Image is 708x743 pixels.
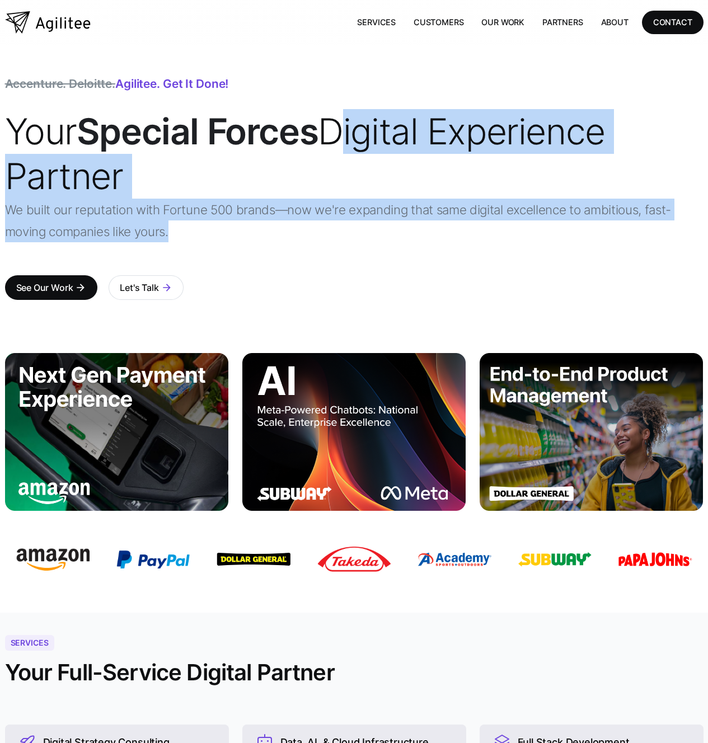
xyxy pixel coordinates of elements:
[533,11,592,34] a: Partners
[5,78,229,90] div: Agilitee. Get it done!
[653,15,692,29] div: CONTACT
[5,11,91,34] a: home
[592,11,637,34] a: About
[5,110,605,197] span: Your Digital Experience Partner
[5,635,54,651] div: Services
[16,280,73,295] div: See Our Work
[5,77,116,91] span: Accenture. Deloitte.
[5,199,704,242] p: We built our reputation with Fortune 500 brands—now we're expanding that same digital excellence ...
[642,11,704,34] a: CONTACT
[348,11,405,34] a: Services
[5,659,335,686] h2: Your Full-Service Digital Partner
[5,275,98,300] a: See Our Workarrow_forward
[77,110,318,153] strong: Special Forces
[472,11,533,34] a: Our Work
[75,282,86,293] div: arrow_forward
[161,282,172,293] div: arrow_forward
[405,11,472,34] a: Customers
[120,280,158,295] div: Let's Talk
[109,275,183,300] a: Let's Talkarrow_forward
